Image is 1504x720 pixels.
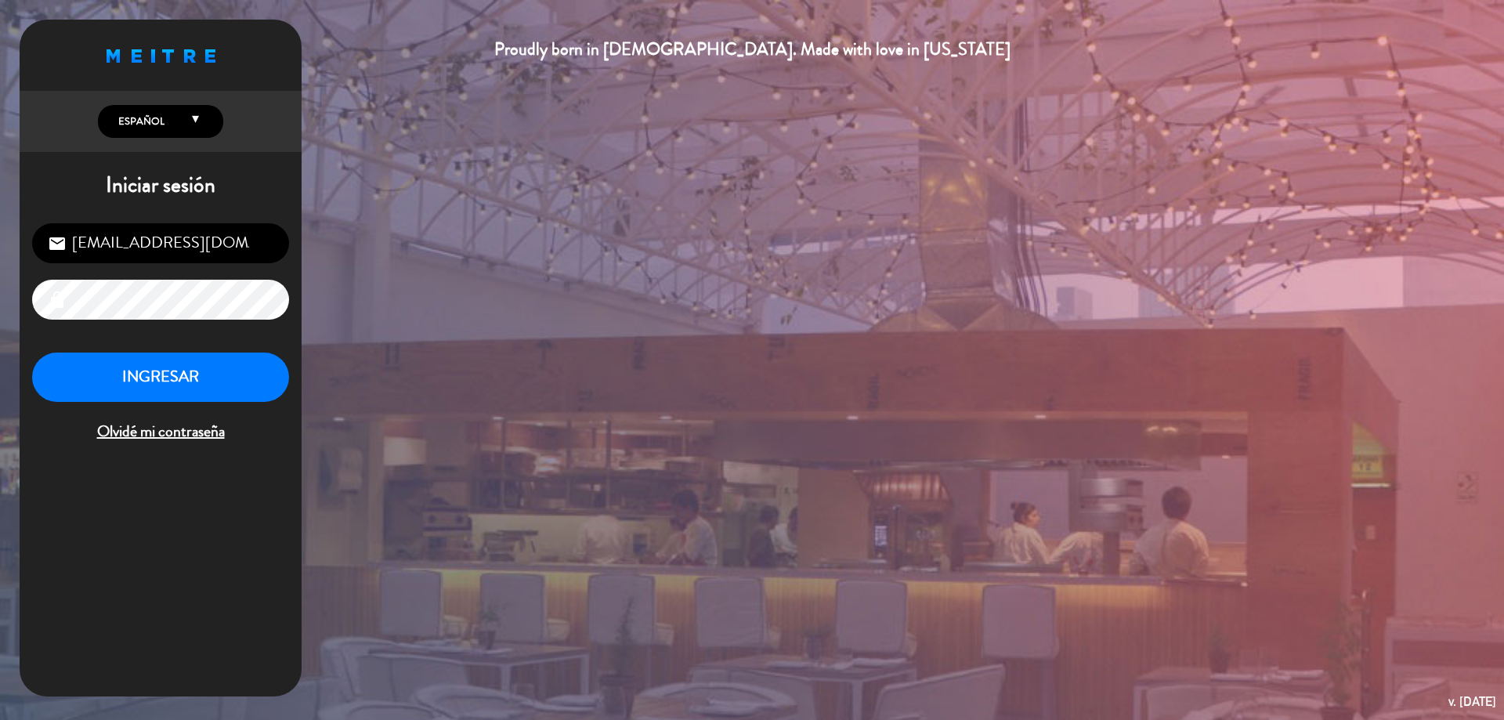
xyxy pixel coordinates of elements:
span: Olvidé mi contraseña [32,419,289,445]
input: Correo Electrónico [32,223,289,263]
i: email [48,234,67,253]
i: lock [48,291,67,309]
h1: Iniciar sesión [20,172,302,199]
span: Español [114,114,164,129]
div: v. [DATE] [1448,691,1496,712]
button: INGRESAR [32,353,289,402]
